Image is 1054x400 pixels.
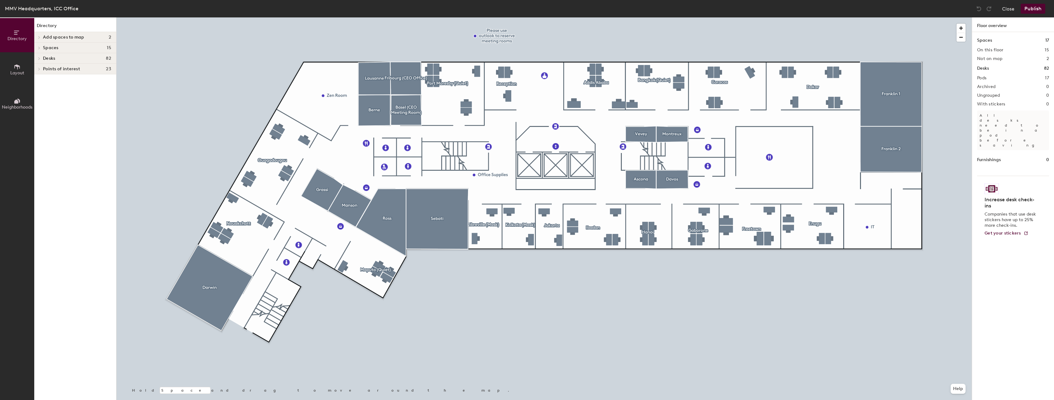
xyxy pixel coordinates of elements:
p: Companies that use desk stickers have up to 25% more check-ins. [985,212,1038,228]
a: Get your stickers [985,231,1028,236]
h2: 17 [1045,76,1049,81]
h1: 17 [1045,37,1049,44]
h1: Desks [977,65,989,72]
h2: 0 [1046,84,1049,89]
button: Help [951,384,966,394]
h2: 0 [1046,102,1049,107]
h1: 82 [1044,65,1049,72]
span: Get your stickers [985,230,1021,236]
img: Sticker logo [985,184,999,194]
h2: 2 [1047,56,1049,61]
h2: With stickers [977,102,1005,107]
div: MMV Headquarters, ICC Office [5,5,78,12]
h1: Furnishings [977,156,1001,163]
img: Redo [986,6,992,12]
h1: Floor overview [972,17,1054,32]
h1: 0 [1046,156,1049,163]
h1: Directory [34,22,116,32]
h2: 0 [1046,93,1049,98]
h2: Archived [977,84,995,89]
span: Directory [7,36,27,41]
h2: On this floor [977,48,1004,53]
h2: Pods [977,76,986,81]
h2: Not on map [977,56,1002,61]
span: Desks [43,56,55,61]
span: Add spaces to map [43,35,84,40]
img: Undo [976,6,982,12]
span: Spaces [43,45,59,50]
span: 23 [106,67,111,72]
span: Neighborhoods [2,105,32,110]
p: All desks need to be in a pod before saving [977,110,1049,150]
span: 2 [109,35,111,40]
h4: Increase desk check-ins [985,197,1038,209]
span: 15 [107,45,111,50]
button: Close [1002,4,1014,14]
span: Layout [10,70,24,76]
span: 82 [106,56,111,61]
h1: Spaces [977,37,992,44]
button: Publish [1021,4,1045,14]
h2: 15 [1045,48,1049,53]
h2: Ungrouped [977,93,1000,98]
span: Points of interest [43,67,80,72]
